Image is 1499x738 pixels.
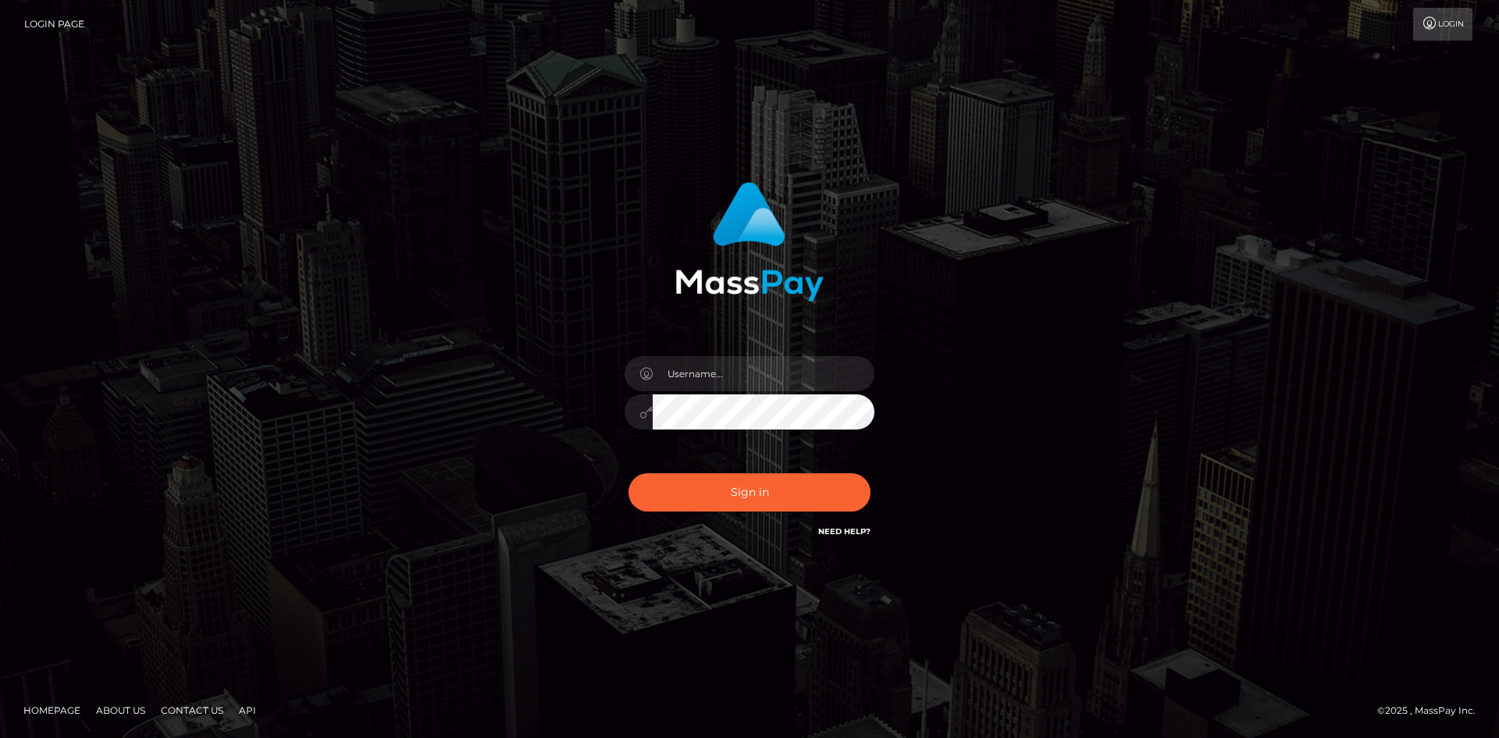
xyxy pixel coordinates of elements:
[233,698,262,722] a: API
[24,8,84,41] a: Login Page
[17,698,87,722] a: Homepage
[628,473,871,512] button: Sign in
[1413,8,1472,41] a: Login
[675,182,824,301] img: MassPay Login
[90,698,151,722] a: About Us
[653,356,874,391] input: Username...
[1377,702,1487,719] div: © 2025 , MassPay Inc.
[155,698,230,722] a: Contact Us
[818,526,871,537] a: Need Help?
